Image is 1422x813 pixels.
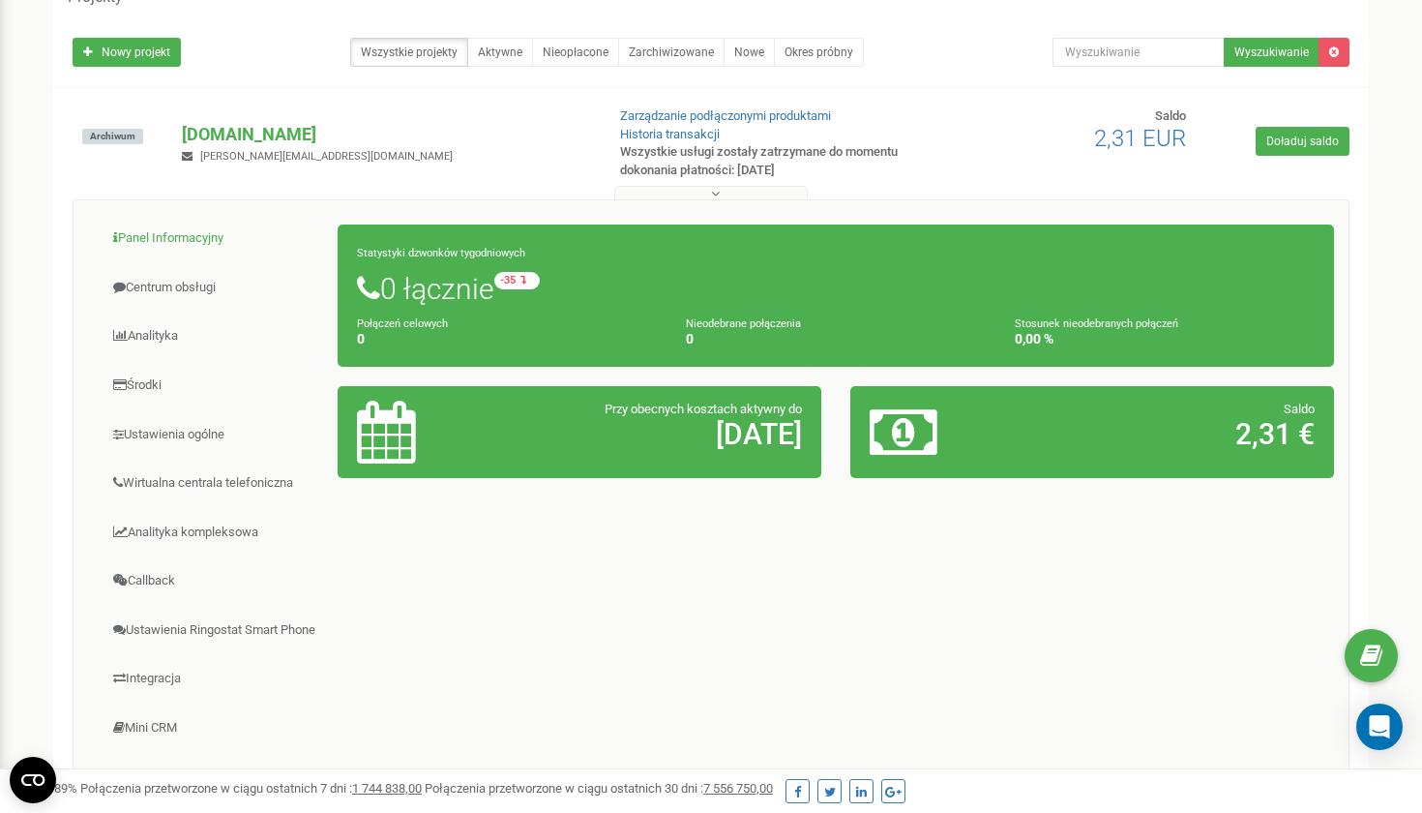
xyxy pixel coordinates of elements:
[1027,418,1315,450] h2: 2,31 €
[88,215,339,262] a: Panel Informacyjny
[686,332,986,346] h4: 0
[357,247,525,259] small: Statystyki dzwonków tygodniowych
[88,753,339,800] a: Call tracking
[88,264,339,312] a: Centrum obsługi
[357,317,448,330] small: Połączeń celowych
[88,655,339,703] a: Integracja
[618,38,725,67] a: Zarchiwizowane
[494,272,540,289] small: -35
[605,402,802,416] span: Przy obecnych kosztach aktywny do
[88,411,339,459] a: Ustawienia ogólne
[620,143,918,179] p: Wszystkie usługi zostały zatrzymane do momentu dokonania płatności: [DATE]
[724,38,775,67] a: Nowe
[88,705,339,752] a: Mini CRM
[620,127,720,141] a: Historia transakcji
[1015,317,1178,330] small: Stosunek nieodebranych połączeń
[1052,38,1226,67] input: Wyszukiwanie
[182,122,588,147] p: [DOMAIN_NAME]
[1356,704,1403,750] div: Open Intercom Messenger
[88,460,339,507] a: Wirtualna centrala telefoniczna
[515,418,802,450] h2: [DATE]
[88,607,339,654] a: Ustawienia Ringostat Smart Phone
[1015,332,1315,346] h4: 0,00 %
[88,362,339,409] a: Środki
[82,129,143,144] span: Archiwum
[73,38,181,67] a: Nowy projekt
[620,108,831,123] a: Zarządzanie podłączonymi produktami
[467,38,533,67] a: Aktywne
[357,272,1315,305] h1: 0 łącznie
[425,781,773,796] span: Połączenia przetworzone w ciągu ostatnich 30 dni :
[200,150,453,163] span: [PERSON_NAME][EMAIL_ADDRESS][DOMAIN_NAME]
[774,38,864,67] a: Okres próbny
[1155,108,1186,123] span: Saldo
[80,781,422,796] span: Połączenia przetworzone w ciągu ostatnich 7 dni :
[352,781,422,796] u: 1 744 838,00
[532,38,619,67] a: Nieopłacone
[1256,127,1349,156] a: Doładuj saldo
[703,781,773,796] u: 7 556 750,00
[1094,125,1186,152] span: 2,31 EUR
[88,313,339,360] a: Analityka
[1284,402,1315,416] span: Saldo
[88,557,339,605] a: Callback
[350,38,468,67] a: Wszystkie projekty
[686,317,801,330] small: Nieodebrane połączenia
[1224,38,1319,67] button: Wyszukiwanie
[357,332,657,346] h4: 0
[10,757,56,803] button: Open CMP widget
[88,509,339,557] a: Analityka kompleksowa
